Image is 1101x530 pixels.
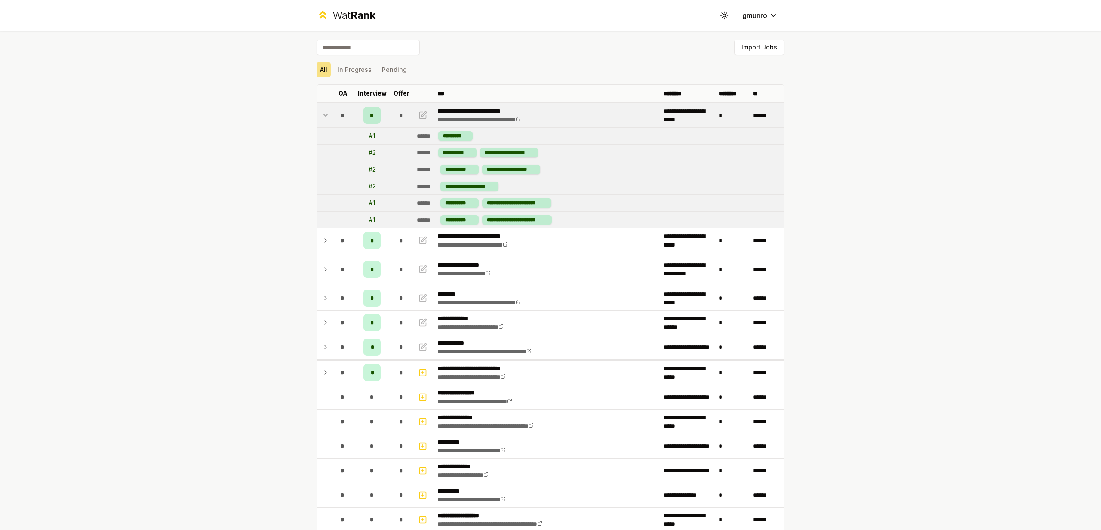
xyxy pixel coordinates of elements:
div: # 1 [369,199,375,207]
span: gmunro [742,10,767,21]
div: # 2 [369,148,376,157]
div: # 1 [369,132,375,140]
p: Interview [358,89,387,98]
button: Import Jobs [734,40,784,55]
p: Offer [394,89,409,98]
a: WatRank [317,9,375,22]
button: In Progress [334,62,375,77]
button: All [317,62,331,77]
div: # 2 [369,182,376,191]
div: Wat [332,9,375,22]
button: Pending [378,62,410,77]
div: # 2 [369,165,376,174]
div: # 1 [369,216,375,224]
button: gmunro [735,8,784,23]
p: OA [338,89,348,98]
span: Rank [351,9,375,22]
